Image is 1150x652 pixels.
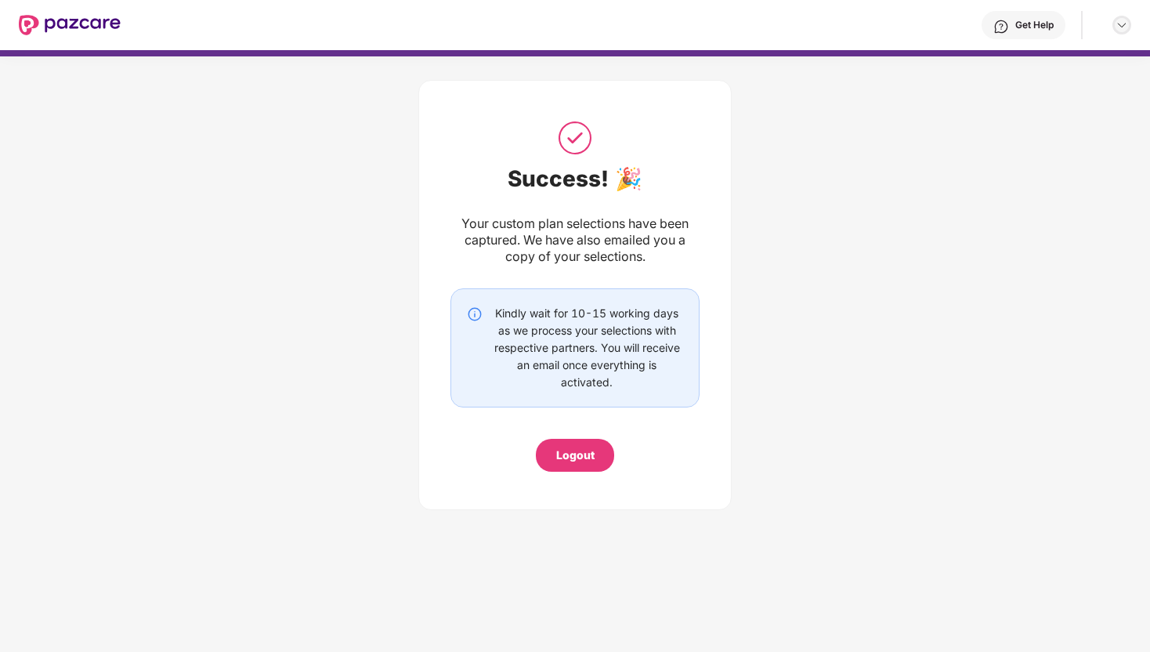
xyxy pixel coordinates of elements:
[450,216,700,265] div: Your custom plan selections have been captured. We have also emailed you a copy of your selections.
[555,118,595,158] img: svg+xml;base64,PHN2ZyB3aWR0aD0iNTAiIGhlaWdodD0iNTAiIHZpZXdCb3g9IjAgMCA1MCA1MCIgZmlsbD0ibm9uZSIgeG...
[556,447,595,464] div: Logout
[490,305,683,391] div: Kindly wait for 10-15 working days as we process your selections with respective partners. You wi...
[1015,19,1054,31] div: Get Help
[467,306,483,322] img: svg+xml;base64,PHN2ZyBpZD0iSW5mby0yMHgyMCIgeG1sbnM9Imh0dHA6Ly93d3cudzMub3JnLzIwMDAvc3ZnIiB3aWR0aD...
[19,15,121,35] img: New Pazcare Logo
[1116,19,1128,31] img: svg+xml;base64,PHN2ZyBpZD0iRHJvcGRvd24tMzJ4MzIiIHhtbG5zPSJodHRwOi8vd3d3LnczLm9yZy8yMDAwL3N2ZyIgd2...
[993,19,1009,34] img: svg+xml;base64,PHN2ZyBpZD0iSGVscC0zMngzMiIgeG1sbnM9Imh0dHA6Ly93d3cudzMub3JnLzIwMDAvc3ZnIiB3aWR0aD...
[450,165,700,192] div: Success! 🎉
